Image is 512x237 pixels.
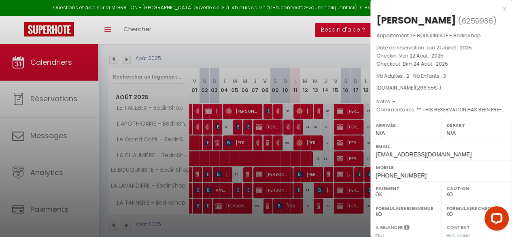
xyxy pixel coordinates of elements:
[411,32,480,39] span: LE BOUQUINISTE - BedinShop
[376,184,436,192] label: Paiement
[376,73,446,79] span: Nb Adultes : 2 -
[427,44,472,51] span: Lun 21 Juillet . 2025
[446,130,456,137] span: N/A
[376,204,436,212] label: Formulaire Bienvenue
[376,224,403,231] label: A relancer
[376,60,506,68] p: Checkout :
[393,98,395,105] span: -
[399,52,444,59] span: Ven 22 Août . 2025
[376,14,456,27] div: [PERSON_NAME]
[458,15,497,26] span: ( )
[376,142,507,150] label: Email
[376,106,506,114] p: Commentaires :
[415,84,441,91] span: ( € )
[417,84,434,91] span: 266.55
[403,60,448,67] span: Dim 24 Août . 2025
[376,52,506,60] p: Checkin :
[376,84,506,92] div: [DOMAIN_NAME]
[376,163,507,171] label: Mobile
[370,4,506,14] div: x
[446,184,507,192] label: Caution
[376,172,427,179] span: [PHONE_NUMBER]
[461,16,493,26] span: 6259936
[376,151,472,158] span: [EMAIL_ADDRESS][DOMAIN_NAME]
[446,121,507,129] label: Départ
[413,73,446,79] span: Nb Enfants : 3
[376,130,385,137] span: N/A
[376,44,506,52] p: Date de réservation :
[446,204,507,212] label: Formulaire Checkin
[376,98,506,106] p: Notes :
[478,203,512,237] iframe: LiveChat chat widget
[404,224,410,233] i: Sélectionner OUI si vous souhaiter envoyer les séquences de messages post-checkout
[376,121,436,129] label: Arrivée
[376,32,506,40] p: Appartement :
[446,224,470,229] label: Contrat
